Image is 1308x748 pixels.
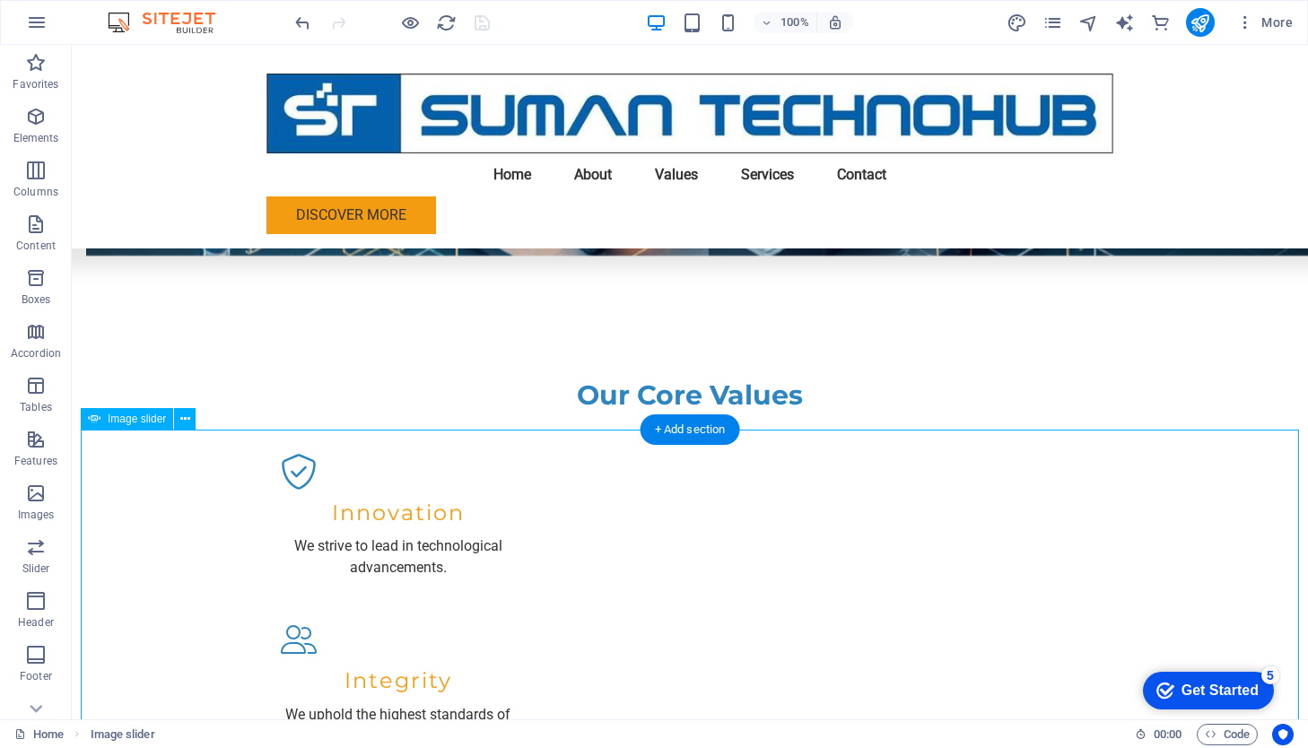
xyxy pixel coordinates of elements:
[20,400,52,414] p: Tables
[780,12,809,33] h6: 100%
[18,508,55,522] p: Images
[20,669,52,683] p: Footer
[1150,13,1171,33] i: Commerce
[91,724,155,745] nav: breadcrumb
[11,346,61,361] p: Accordion
[1007,13,1027,33] i: Design (Ctrl+Alt+Y)
[1229,8,1300,37] button: More
[91,724,155,745] span: Click to select. Double-click to edit
[108,413,166,424] span: Image slider
[1042,13,1063,33] i: Pages (Ctrl+Alt+S)
[827,14,843,30] i: On resize automatically adjust zoom level to fit chosen device.
[292,13,313,33] i: Undo: Edit (S)CSS (Ctrl+Z)
[14,724,64,745] a: Click to cancel selection. Double-click to open Pages
[436,13,457,33] i: Reload page
[14,454,57,468] p: Features
[13,185,58,199] p: Columns
[641,414,740,445] div: + Add section
[399,12,421,33] button: Click here to leave preview mode and continue editing
[22,292,51,307] p: Boxes
[22,561,50,576] p: Slider
[1114,13,1135,33] i: AI Writer
[1186,8,1215,37] button: publish
[292,12,313,33] button: undo
[1078,13,1099,33] i: Navigator
[1042,12,1064,33] button: pages
[1166,727,1169,741] span: :
[1272,724,1294,745] button: Usercentrics
[1190,13,1210,33] i: Publish
[16,239,56,253] p: Content
[435,12,457,33] button: reload
[1236,13,1293,31] span: More
[13,77,58,91] p: Favorites
[14,9,145,47] div: Get Started 5 items remaining, 0% complete
[13,131,59,145] p: Elements
[1154,724,1182,745] span: 00 00
[53,20,130,36] div: Get Started
[18,615,54,630] p: Header
[1197,724,1258,745] button: Code
[1078,12,1100,33] button: navigator
[103,12,238,33] img: Editor Logo
[1007,12,1028,33] button: design
[1150,12,1172,33] button: commerce
[1135,724,1182,745] h6: Session time
[1205,724,1250,745] span: Code
[1114,12,1136,33] button: text_generator
[133,4,151,22] div: 5
[754,12,817,33] button: 100%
